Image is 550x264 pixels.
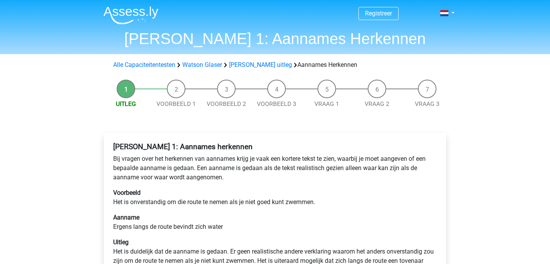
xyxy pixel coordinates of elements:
p: Ergens langs de route bevindt zich water [113,213,437,232]
h1: [PERSON_NAME] 1: Aannames Herkennen [97,29,453,48]
a: Vraag 2 [365,100,389,107]
a: Vraag 3 [415,100,440,107]
p: Bij vragen over het herkennen van aannames krijg je vaak een kortere tekst te zien, waarbij je mo... [113,154,437,182]
a: Voorbeeld 3 [257,100,296,107]
a: Registreer [365,10,392,17]
b: [PERSON_NAME] 1: Aannames herkennen [113,142,253,151]
a: Voorbeeld 1 [156,100,196,107]
img: Assessly [104,6,158,24]
p: Het is onverstandig om die route te nemen als je niet goed kunt zwemmen. [113,188,437,207]
b: Aanname [113,214,139,221]
a: Voorbeeld 2 [207,100,246,107]
b: Voorbeeld [113,189,141,196]
a: Alle Capaciteitentesten [113,61,175,68]
a: Watson Glaser [182,61,222,68]
a: Vraag 1 [314,100,339,107]
a: [PERSON_NAME] uitleg [229,61,292,68]
b: Uitleg [113,238,129,246]
a: Uitleg [116,100,136,107]
div: Aannames Herkennen [110,60,440,70]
